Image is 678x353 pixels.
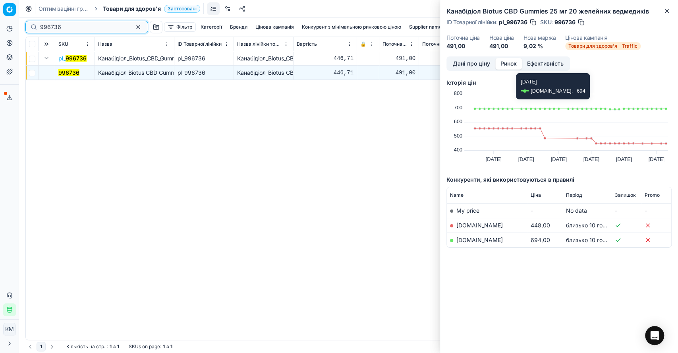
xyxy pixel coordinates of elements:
[113,343,116,350] strong: з
[360,41,366,47] span: 🔒
[163,343,165,350] strong: 1
[489,42,514,50] dd: 491,00
[39,5,200,13] nav: breadcrumb
[522,58,569,70] button: Ефективність
[566,222,628,229] span: близько 10 годин тому
[178,69,230,77] div: pl_996736
[25,342,57,351] nav: pagination
[456,222,503,229] a: [DOMAIN_NAME]
[446,176,672,184] h5: Конкуренти, які використовуються в правилі
[3,323,16,336] button: КM
[252,22,297,32] button: Цінова кампанія
[110,343,112,350] strong: 1
[166,343,169,350] strong: з
[58,54,87,62] button: pl_996736
[237,41,282,47] span: Назва лінійки товарів
[527,203,563,218] td: -
[170,343,172,350] strong: 1
[554,18,576,26] span: 996736
[563,203,612,218] td: No data
[616,156,632,162] text: [DATE]
[454,118,462,124] text: 600
[98,69,270,76] span: Канабідіол Biotus CBD Gummies 25 мг 20 желейних ведмедиків
[66,343,105,350] span: Кількість на стр.
[25,342,35,351] button: Go to previous page
[58,54,87,62] span: pl_
[645,192,660,198] span: Promo
[164,22,196,32] button: Фільтр
[499,18,527,26] span: pl_996736
[446,79,672,87] h5: Історія цін
[566,192,582,198] span: Період
[4,323,15,335] span: КM
[39,5,89,13] a: Оптимізаційні групи
[454,90,462,96] text: 800
[98,55,274,62] span: Канабідіол_Biotus_CBD_Gummies_25_мг_20_желейних_ведмедиків
[197,22,225,32] button: Категорії
[164,5,200,13] span: Застосовані
[117,343,119,350] strong: 1
[648,156,664,162] text: [DATE]
[615,192,636,198] span: Залишок
[641,203,671,218] td: -
[645,326,664,345] div: Open Intercom Messenger
[227,22,251,32] button: Бренди
[406,22,445,32] button: Supplier name
[382,41,408,47] span: Поточна ціна
[382,69,415,77] div: 491,00
[422,41,467,47] span: Поточна промо ціна
[47,342,57,351] button: Go to next page
[518,156,534,162] text: [DATE]
[523,35,556,41] dt: Нова маржа
[612,203,641,218] td: -
[237,69,290,77] div: Канабідіол_Biotus_CBD_Gummies_25_мг_20_желейних_ведмедиків
[382,54,415,62] div: 491,00
[446,19,497,25] span: ID Товарної лінійки :
[37,342,46,351] button: 1
[178,54,230,62] div: pl_996736
[446,35,480,41] dt: Поточна ціна
[454,147,462,153] text: 400
[530,222,550,229] span: 448,00
[530,192,541,198] span: Ціна
[58,69,79,76] mark: 996736
[448,58,495,70] button: Дані про ціну
[103,5,161,13] span: Товари для здоров'я
[523,42,556,50] dd: 9,02 %
[40,23,127,31] input: Пошук по SKU або назві
[98,41,112,47] span: Назва
[58,69,79,77] button: 996736
[42,39,51,49] button: Expand all
[422,69,475,77] div: 491,00
[297,54,353,62] div: 446,71
[129,343,161,350] span: SKUs on page :
[495,58,522,70] button: Ринок
[422,54,475,62] div: 491,00
[454,133,462,139] text: 500
[566,237,628,243] span: близько 10 годин тому
[237,54,290,62] div: Канабідіол_Biotus_CBD_Gummies_25_мг_20_желейних_ведмедиків
[66,343,119,350] div: :
[583,156,599,162] text: [DATE]
[456,237,503,243] a: [DOMAIN_NAME]
[58,41,68,47] span: SKU
[178,41,222,47] span: ID Товарної лінійки
[485,156,501,162] text: [DATE]
[565,42,641,50] span: Товари для здоров'я _ Traffic
[299,22,404,32] button: Конкурент з мінімальною ринковою ціною
[297,69,353,77] div: 446,71
[530,237,550,243] span: 694,00
[540,19,553,25] span: SKU :
[297,41,317,47] span: Вартість
[446,42,480,50] dd: 491,00
[446,6,672,16] h2: Канабідіол Biotus CBD Gummies 25 мг 20 желейних ведмедиків
[450,192,464,198] span: Name
[456,207,479,214] span: My price
[454,105,462,111] text: 700
[66,55,87,62] mark: 996736
[551,156,566,162] text: [DATE]
[489,35,514,41] dt: Нова ціна
[565,35,641,41] dt: Цінова кампанія
[42,53,51,63] button: Expand
[103,5,200,13] span: Товари для здоров'яЗастосовані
